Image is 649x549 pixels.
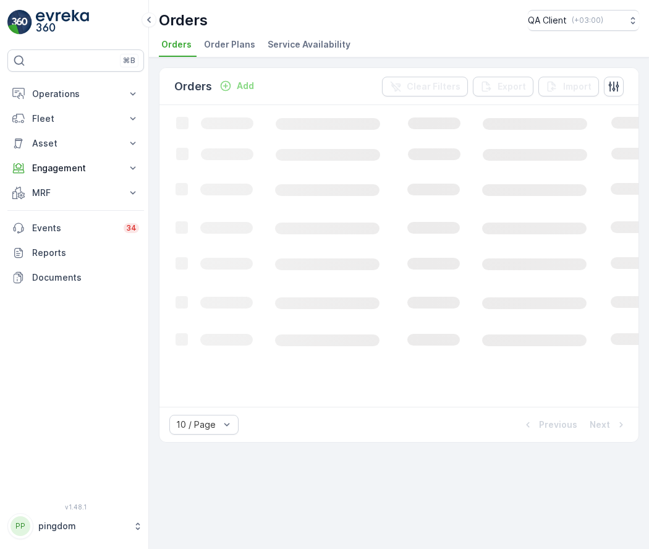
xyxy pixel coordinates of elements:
p: ( +03:00 ) [572,15,603,25]
p: MRF [32,187,119,199]
p: QA Client [528,14,567,27]
p: Events [32,222,116,234]
button: Clear Filters [382,77,468,96]
button: Fleet [7,106,144,131]
p: Documents [32,271,139,284]
a: Reports [7,240,144,265]
p: Orders [174,78,212,95]
button: MRF [7,181,144,205]
a: Documents [7,265,144,290]
img: logo [7,10,32,35]
p: Clear Filters [407,80,460,93]
span: Service Availability [268,38,350,51]
p: ⌘B [123,56,135,66]
p: Export [498,80,526,93]
span: Orders [161,38,192,51]
p: Engagement [32,162,119,174]
span: Order Plans [204,38,255,51]
button: Engagement [7,156,144,181]
button: Previous [520,417,579,432]
img: logo_light-DOdMpM7g.png [36,10,89,35]
button: Import [538,77,599,96]
button: PPpingdom [7,513,144,539]
button: Operations [7,82,144,106]
button: QA Client(+03:00) [528,10,639,31]
p: Operations [32,88,119,100]
p: Previous [539,419,577,431]
button: Asset [7,131,144,156]
p: Next [590,419,610,431]
p: Import [563,80,592,93]
p: Add [237,80,254,92]
div: PP [11,516,30,536]
a: Events34 [7,216,144,240]
p: Reports [32,247,139,259]
button: Add [214,79,259,93]
span: v 1.48.1 [7,503,144,511]
button: Next [588,417,629,432]
p: Fleet [32,113,119,125]
p: Orders [159,11,208,30]
button: Export [473,77,533,96]
p: Asset [32,137,119,150]
p: 34 [126,223,137,233]
p: pingdom [38,520,127,532]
